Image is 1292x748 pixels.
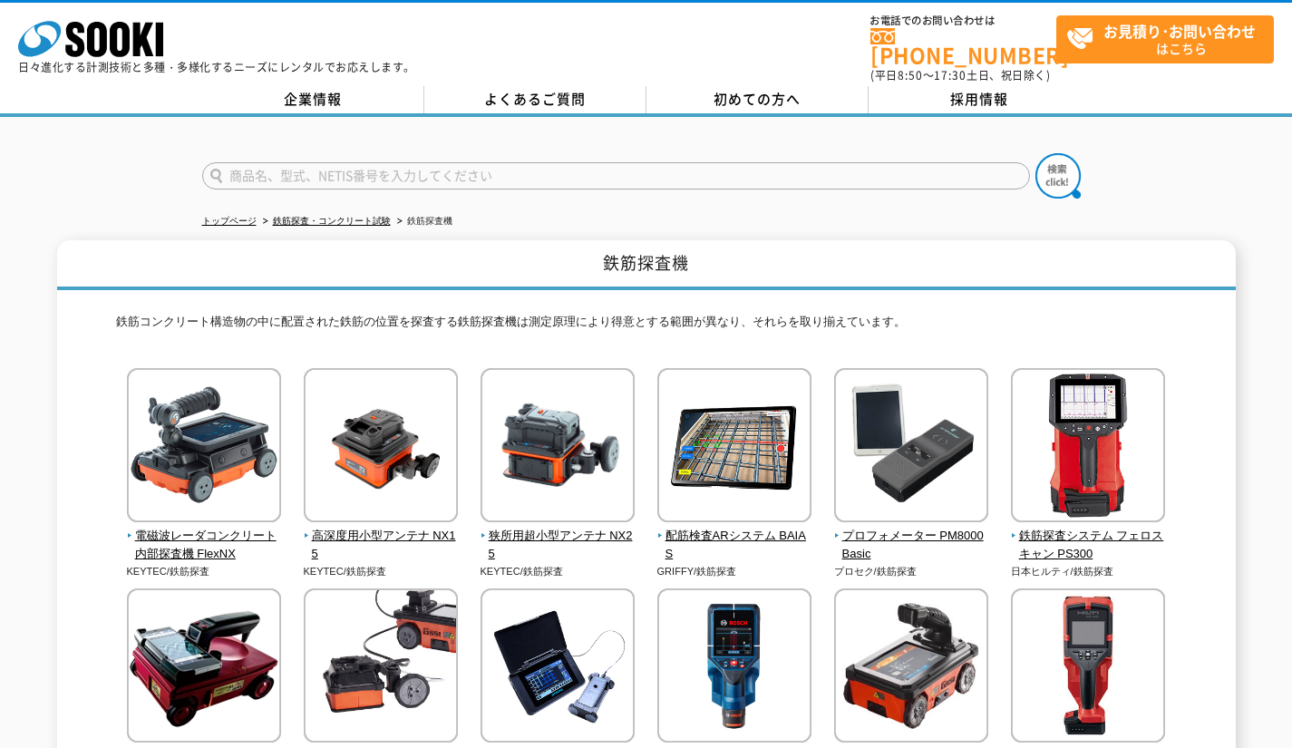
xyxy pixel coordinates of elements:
a: 鉄筋探査システム フェロスキャン PS300 [1011,510,1166,564]
span: 初めての方へ [714,89,801,109]
p: 日々進化する計測技術と多種・多様化するニーズにレンタルでお応えします。 [18,62,415,73]
p: KEYTEC/鉄筋探査 [304,564,459,579]
img: 高深度用小型アンテナ NX15 [304,368,458,527]
a: 高深度用小型アンテナ NX15 [304,510,459,564]
a: 狭所用超小型アンテナ NX25 [481,510,636,564]
input: 商品名、型式、NETIS番号を入力してください [202,162,1030,189]
img: 鉄筋探査システム フェロスキャン PS300 [1011,368,1165,527]
a: 初めての方へ [646,86,869,113]
h1: 鉄筋探査機 [57,240,1236,290]
span: はこちら [1066,16,1273,62]
a: お見積り･お問い合わせはこちら [1056,15,1274,63]
p: GRIFFY/鉄筋探査 [657,564,812,579]
img: ストラクチャスキャン SIR-EZ XT [834,588,988,747]
img: 配筋検査ARシステム BAIAS [657,368,811,527]
a: 企業情報 [202,86,424,113]
p: 鉄筋コンクリート構造物の中に配置された鉄筋の位置を探査する鉄筋探査機は測定原理により得意とする範囲が異なり、それらを取り揃えています。 [116,313,1177,341]
span: 狭所用超小型アンテナ NX25 [481,527,636,565]
span: 高深度用小型アンテナ NX15 [304,527,459,565]
span: 配筋検査ARシステム BAIAS [657,527,812,565]
img: コンクリート探知機 D-TECT200JPS [657,588,811,747]
a: プロフォメーター PM8000Basic [834,510,989,564]
a: 鉄筋探査・コンクリート試験 [273,216,391,226]
img: ウォールスキャナー PS85 [1011,588,1165,747]
img: プロフォメーター PM8000Basic [834,368,988,527]
a: 配筋検査ARシステム BAIAS [657,510,812,564]
a: トップページ [202,216,257,226]
p: KEYTEC/鉄筋探査 [127,564,282,579]
img: 狭所用超小型アンテナ NX25 [481,368,635,527]
a: [PHONE_NUMBER] [870,28,1056,65]
span: 17:30 [934,67,967,83]
span: 電磁波レーダコンクリート内部探査機 FlexNX [127,527,282,565]
img: iRadar ADSPIRE01 [127,588,281,747]
img: ストラクチャスキャンSIR-EZ XT用キューブアンテナ - [304,588,458,747]
a: 採用情報 [869,86,1091,113]
img: 電磁波レーダコンクリート内部探査機 FlexNX [127,368,281,527]
img: btn_search.png [1035,153,1081,199]
li: 鉄筋探査機 [393,212,452,231]
span: 鉄筋探査システム フェロスキャン PS300 [1011,527,1166,565]
a: よくあるご質問 [424,86,646,113]
span: お電話でのお問い合わせは [870,15,1056,26]
span: プロフォメーター PM8000Basic [834,527,989,565]
span: 8:50 [898,67,923,83]
p: KEYTEC/鉄筋探査 [481,564,636,579]
a: 電磁波レーダコンクリート内部探査機 FlexNX [127,510,282,564]
img: プロフォメーター PM-630 [481,588,635,747]
p: プロセク/鉄筋探査 [834,564,989,579]
span: (平日 ～ 土日、祝日除く) [870,67,1050,83]
strong: お見積り･お問い合わせ [1103,20,1256,42]
p: 日本ヒルティ/鉄筋探査 [1011,564,1166,579]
